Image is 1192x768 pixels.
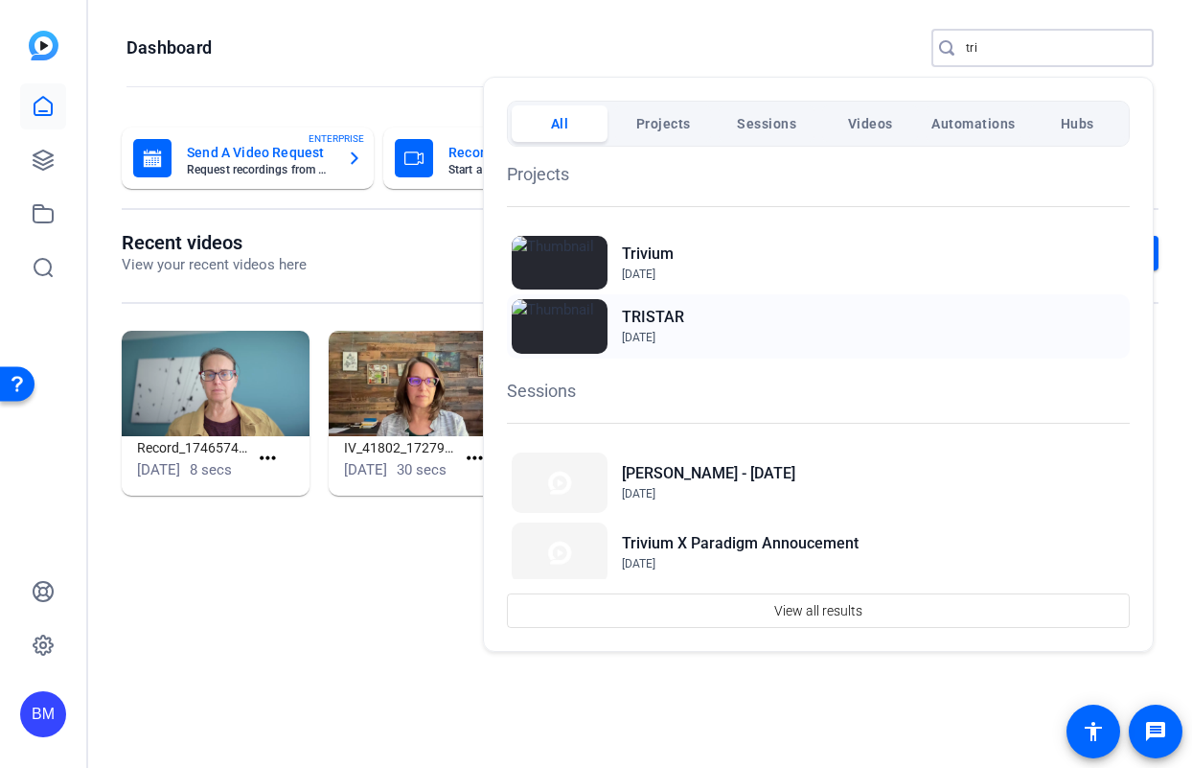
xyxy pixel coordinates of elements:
[774,593,862,629] span: View all results
[551,106,569,141] span: All
[507,593,1130,628] button: View all results
[622,487,655,500] span: [DATE]
[507,378,1130,404] h1: Sessions
[622,268,655,281] span: [DATE]
[507,161,1130,187] h1: Projects
[622,557,655,570] span: [DATE]
[512,453,607,513] img: Thumbnail
[512,523,607,583] img: Thumbnail
[1061,106,1094,141] span: Hubs
[622,462,795,485] h2: [PERSON_NAME] - [DATE]
[931,106,1016,141] span: Automations
[622,306,684,329] h2: TRISTAR
[622,331,655,344] span: [DATE]
[737,106,796,141] span: Sessions
[512,236,607,290] img: Thumbnail
[636,106,691,141] span: Projects
[622,532,859,555] h2: Trivium X Paradigm Annoucement
[622,243,674,266] h2: Trivium
[848,106,893,141] span: Videos
[512,299,607,353] img: Thumbnail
